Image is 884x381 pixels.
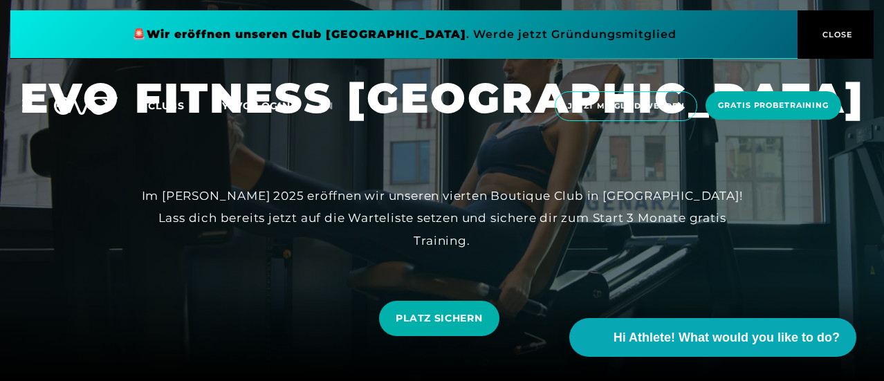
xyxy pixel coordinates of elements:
a: PLATZ SICHERN [379,301,499,336]
span: Jetzt Mitglied werden [568,100,684,112]
span: PLATZ SICHERN [396,311,482,326]
a: en [318,98,350,114]
div: Im [PERSON_NAME] 2025 eröffnen wir unseren vierten Boutique Club in [GEOGRAPHIC_DATA]! Lass dich ... [131,185,753,252]
button: CLOSE [798,10,874,59]
span: Hi Athlete! What would you like to do? [614,328,840,347]
a: MYEVO LOGIN [212,100,291,112]
span: en [318,100,333,112]
a: Gratis Probetraining [701,91,845,121]
span: Clubs [148,100,185,112]
button: Hi Athlete! What would you like to do? [569,318,856,357]
span: Gratis Probetraining [718,100,829,111]
a: Jetzt Mitglied werden [551,91,701,121]
a: Clubs [148,99,212,112]
span: CLOSE [819,28,853,41]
